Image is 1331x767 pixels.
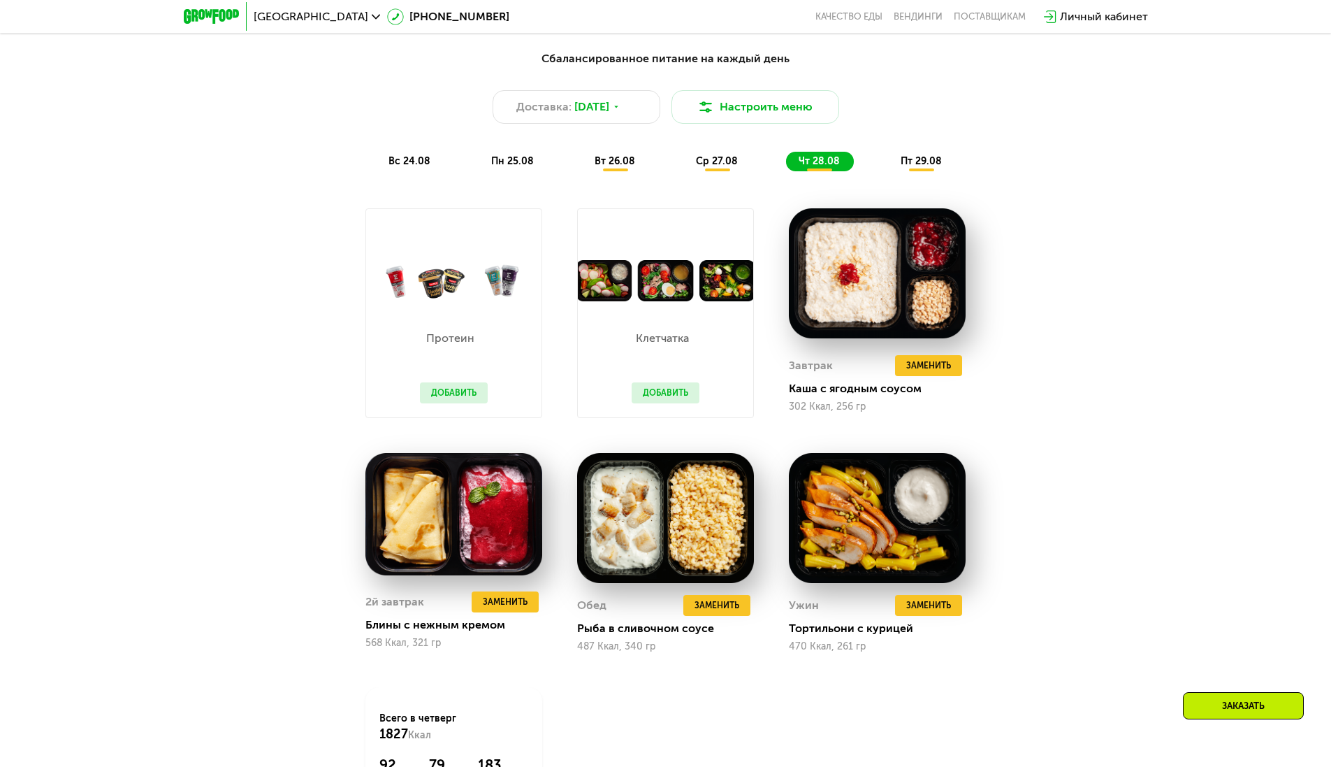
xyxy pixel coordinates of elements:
[420,333,481,344] p: Протеин
[595,155,635,167] span: вт 26.08
[252,50,1079,68] div: Сбалансированное питание на каждый день
[894,11,943,22] a: Вендинги
[365,638,542,649] div: 568 Ккал, 321 гр
[472,592,539,612] button: Заменить
[799,155,840,167] span: чт 28.08
[954,11,1026,22] div: поставщикам
[408,729,431,741] span: Ккал
[577,622,765,636] div: Рыба в сливочном соусе
[574,99,609,115] span: [DATE]
[420,382,488,403] button: Добавить
[632,333,692,344] p: Клетчатка
[696,155,738,167] span: ср 27.08
[694,598,739,612] span: Заменить
[365,592,424,612] div: 2й завтрак
[683,595,750,616] button: Заменить
[789,622,977,636] div: Тортильони с курицей
[789,401,966,413] div: 302 Ккал, 256 гр
[789,355,833,376] div: Завтрак
[379,712,528,743] div: Всего в четверг
[632,382,699,403] button: Добавить
[491,155,534,167] span: пн 25.08
[789,641,966,652] div: 470 Ккал, 261 гр
[577,595,606,616] div: Обед
[577,641,754,652] div: 487 Ккал, 340 гр
[906,598,951,612] span: Заменить
[815,11,882,22] a: Качество еды
[1183,692,1304,719] div: Заказать
[1060,8,1148,25] div: Личный кабинет
[387,8,509,25] a: [PHONE_NUMBER]
[388,155,430,167] span: вс 24.08
[895,355,962,376] button: Заменить
[516,99,572,115] span: Доставка:
[789,382,977,396] div: Каша с ягодным соусом
[789,595,819,616] div: Ужин
[895,595,962,616] button: Заменить
[671,90,839,124] button: Настроить меню
[379,726,408,742] span: 1827
[901,155,942,167] span: пт 29.08
[365,618,553,632] div: Блины с нежным кремом
[483,595,528,609] span: Заменить
[254,11,368,22] span: [GEOGRAPHIC_DATA]
[906,359,951,373] span: Заменить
